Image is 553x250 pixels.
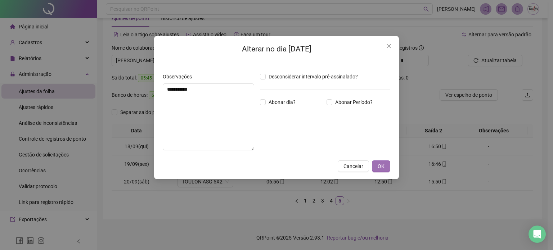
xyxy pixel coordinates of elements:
span: Desconsiderar intervalo pré-assinalado? [266,73,361,81]
span: Cancelar [343,162,363,170]
button: OK [372,160,390,172]
span: Abonar Período? [332,98,376,106]
span: Abonar dia? [266,98,298,106]
span: close [386,43,392,49]
button: Cancelar [338,160,369,172]
h2: Alterar no dia [DATE] [163,43,390,55]
div: Open Intercom Messenger [529,226,546,243]
button: Close [383,40,395,52]
label: Observações [163,73,197,81]
span: OK [378,162,385,170]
